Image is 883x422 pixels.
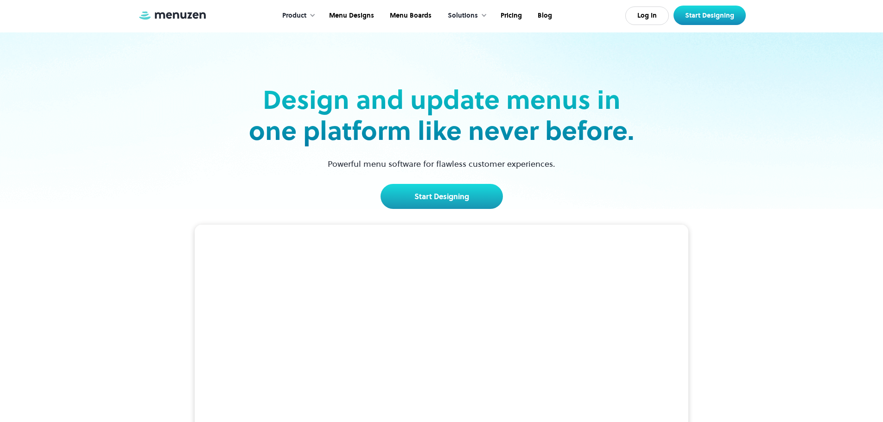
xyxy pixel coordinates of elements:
a: Start Designing [381,184,503,209]
div: Solutions [438,1,492,30]
p: Powerful menu software for flawless customer experiences. [316,157,567,170]
div: Product [273,1,320,30]
a: Menu Designs [320,1,381,30]
a: Menu Boards [381,1,438,30]
div: Solutions [448,11,478,21]
a: Start Designing [673,6,746,25]
a: Blog [529,1,559,30]
a: Pricing [492,1,529,30]
a: Log In [625,6,669,25]
div: Product [282,11,306,21]
h2: Design and update menus in one platform like never before. [246,84,637,146]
